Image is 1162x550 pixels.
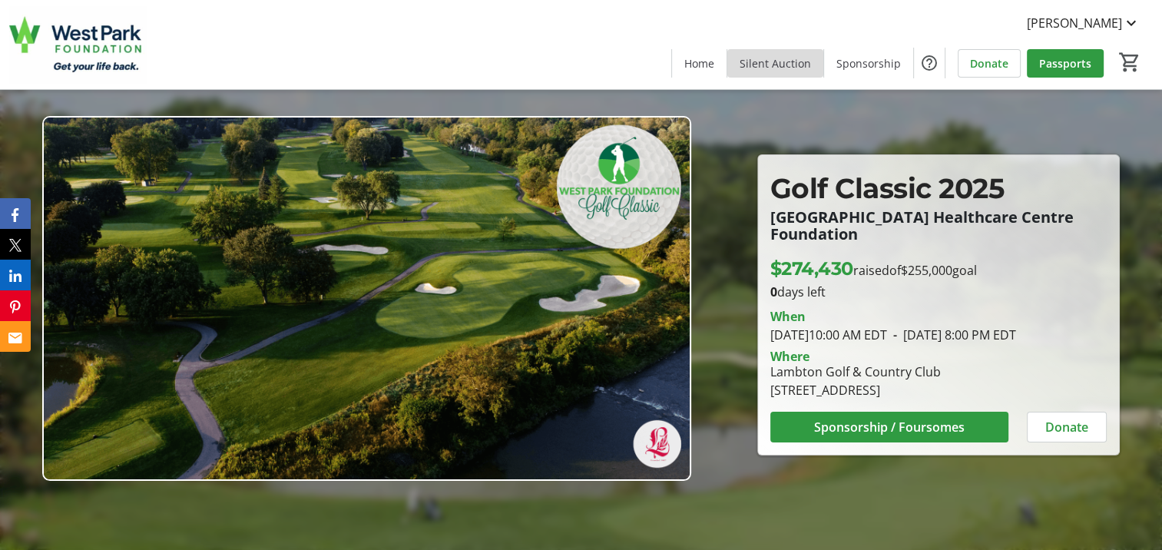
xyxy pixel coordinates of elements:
[42,116,691,481] img: Campaign CTA Media Photo
[1015,11,1153,35] button: [PERSON_NAME]
[770,283,1107,301] p: days left
[770,257,853,280] span: $274,430
[836,55,901,71] span: Sponsorship
[770,326,887,343] span: [DATE] 10:00 AM EDT
[770,283,777,300] span: 0
[1027,14,1122,32] span: [PERSON_NAME]
[684,55,714,71] span: Home
[770,350,809,363] div: Where
[1039,55,1091,71] span: Passports
[672,49,727,78] a: Home
[887,326,903,343] span: -
[824,49,913,78] a: Sponsorship
[1027,49,1104,78] a: Passports
[770,307,806,326] div: When
[814,418,965,436] span: Sponsorship / Foursomes
[1116,48,1144,76] button: Cart
[914,48,945,78] button: Help
[770,255,977,283] p: raised of goal
[887,326,1016,343] span: [DATE] 8:00 PM EDT
[770,381,941,399] div: [STREET_ADDRESS]
[770,209,1107,243] p: [GEOGRAPHIC_DATA] Healthcare Centre Foundation
[770,167,1107,209] p: Golf Classic 2025
[770,412,1008,442] button: Sponsorship / Foursomes
[9,6,146,83] img: West Park Healthcare Centre Foundation's Logo
[770,363,941,381] div: Lambton Golf & Country Club
[1027,412,1107,442] button: Donate
[727,49,823,78] a: Silent Auction
[958,49,1021,78] a: Donate
[970,55,1008,71] span: Donate
[740,55,811,71] span: Silent Auction
[901,262,952,279] span: $255,000
[1045,418,1088,436] span: Donate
